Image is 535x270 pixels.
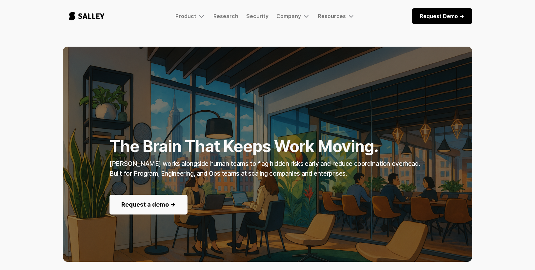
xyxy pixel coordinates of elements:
div: Product [175,12,206,20]
div: Resources [318,12,355,20]
div: Company [276,13,301,19]
div: Product [175,13,196,19]
strong: The Brain That Keeps Work Moving. [109,137,378,156]
a: Request a demo -> [109,195,188,214]
a: home [63,5,110,27]
a: Request Demo -> [412,8,472,24]
a: Security [246,13,268,19]
a: Research [213,13,238,19]
div: Resources [318,13,346,19]
strong: [PERSON_NAME] works alongside human teams to flag hidden risks early and reduce coordination over... [109,160,420,177]
div: Company [276,12,310,20]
